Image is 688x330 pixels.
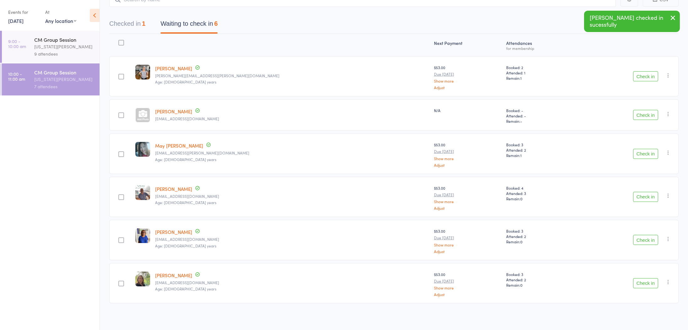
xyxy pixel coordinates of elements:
span: Remain: [506,239,572,244]
div: $53.00 [434,142,501,167]
a: [DATE] [8,17,24,24]
button: Check in [633,235,658,245]
small: anna.cottee@gmail.com [155,73,429,78]
span: Attended: 2 [506,147,572,153]
button: Waiting to check in6 [160,17,218,34]
img: image1730435535.png [135,228,150,243]
div: Events for [8,7,39,17]
span: Age: [DEMOGRAPHIC_DATA] years [155,157,216,162]
span: Booked: 3 [506,272,572,277]
a: Show more [434,286,501,290]
span: Booked: 3 [506,228,572,234]
span: Age: [DEMOGRAPHIC_DATA] years [155,286,216,291]
span: Attended: 3 [506,191,572,196]
img: image1729296222.png [135,272,150,286]
a: [PERSON_NAME] [155,272,192,279]
span: Age: [DEMOGRAPHIC_DATA] years [155,200,216,205]
span: Remain: [506,153,572,158]
div: At [45,7,76,17]
a: Adjust [434,85,501,89]
span: 0 [520,239,523,244]
span: 0 [520,196,523,201]
span: Age: [DEMOGRAPHIC_DATA] years [155,79,216,84]
a: [PERSON_NAME] [155,186,192,192]
a: Adjust [434,206,501,210]
div: for membership [506,46,572,50]
div: 6 [214,20,218,27]
span: Remain: [506,196,572,201]
div: Atten­dances [504,37,575,53]
a: Adjust [434,292,501,296]
div: $53.00 [434,228,501,253]
div: N/A [434,108,501,113]
button: Check in [633,192,658,202]
div: [PERSON_NAME] checked in sucessfully [584,11,680,32]
span: 1 [520,153,522,158]
span: Remain: [506,282,572,288]
span: Remain: [506,75,572,81]
a: Show more [434,79,501,83]
button: Check in [633,71,658,81]
span: Attended: 2 [506,277,572,282]
small: bubutz@hotmail.com [155,280,429,285]
span: 1 [520,75,522,81]
small: Due [DATE] [434,235,501,240]
a: 9:00 -10:00 amCM Group Session[US_STATE][PERSON_NAME]9 attendees [2,31,100,63]
div: $53.00 [434,185,501,210]
span: Attended: 1 [506,70,572,75]
button: Check in [633,278,658,288]
span: - [520,118,522,124]
span: Booked: - [506,108,572,113]
div: [US_STATE][PERSON_NAME] [34,76,94,83]
small: Denisegalligan1@gmail.com [155,116,429,121]
time: 9:00 - 10:00 am [8,39,26,49]
small: Due [DATE] [434,149,501,154]
a: [PERSON_NAME] [155,229,192,235]
a: Adjust [434,249,501,253]
small: pjlanzon63@gmail.com [155,194,429,198]
div: 9 attendees [34,50,94,57]
small: may.ingwersen@gmail.com [155,151,429,155]
button: Check in [633,110,658,120]
span: Attended: - [506,113,572,118]
span: Booked: 2 [506,65,572,70]
a: Show more [434,156,501,160]
span: 0 [520,282,523,288]
div: $53.00 [434,65,501,89]
a: [PERSON_NAME] [155,108,192,115]
a: May [PERSON_NAME] [155,142,203,149]
small: Due [DATE] [434,192,501,197]
div: 1 [142,20,145,27]
div: $53.00 [434,272,501,296]
span: Remain: [506,118,572,124]
small: Due [DATE] [434,279,501,283]
a: [PERSON_NAME] [155,65,192,72]
div: 7 attendees [34,83,94,90]
div: Any location [45,17,76,24]
span: Attended: 2 [506,234,572,239]
small: Due [DATE] [434,72,501,76]
button: Checked in1 [109,17,145,34]
img: image1729465741.png [135,65,150,79]
small: vivianaoliver@optusnet.com.au [155,237,429,241]
a: Show more [434,199,501,203]
a: Adjust [434,163,501,167]
a: 10:00 -11:00 amCM Group Session[US_STATE][PERSON_NAME]7 attendees [2,63,100,95]
div: Next Payment [431,37,504,53]
a: Show more [434,243,501,247]
button: Check in [633,149,658,159]
div: [US_STATE][PERSON_NAME] [34,43,94,50]
span: Booked: 3 [506,142,572,147]
div: CM Group Session [34,36,94,43]
img: image1729211436.png [135,185,150,200]
span: Age: [DEMOGRAPHIC_DATA] years [155,243,216,248]
div: CM Group Session [34,69,94,76]
time: 10:00 - 11:00 am [8,71,25,81]
img: image1704696720.png [135,142,150,157]
span: Booked: 4 [506,185,572,191]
